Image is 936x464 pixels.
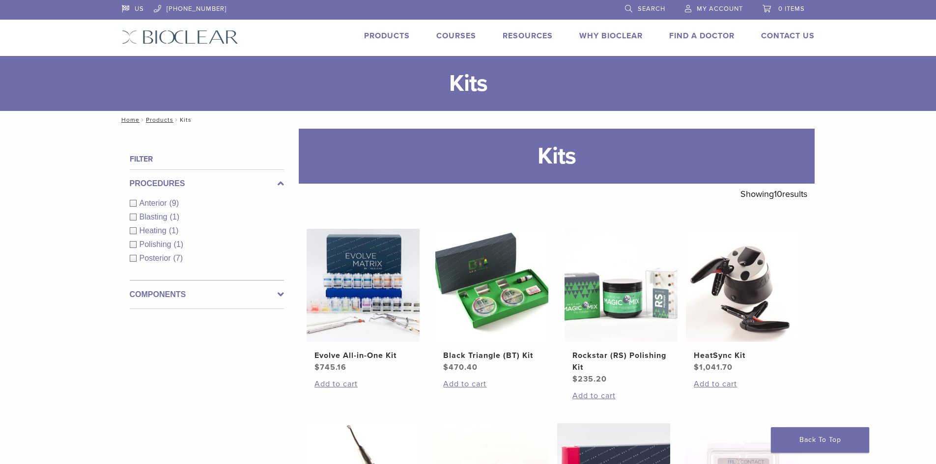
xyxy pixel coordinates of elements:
h2: Black Triangle (BT) Kit [443,350,540,361]
img: Rockstar (RS) Polishing Kit [565,229,678,342]
span: Polishing [140,240,174,248]
a: Find A Doctor [669,31,735,41]
h2: Evolve All-in-One Kit [314,350,412,361]
a: Home [118,116,140,123]
span: Heating [140,226,169,235]
span: (1) [169,226,179,235]
span: $ [443,362,449,372]
bdi: 1,041.70 [694,362,733,372]
img: HeatSync Kit [686,229,799,342]
span: 0 items [778,5,805,13]
a: Add to cart: “Black Triangle (BT) Kit” [443,378,540,390]
span: Blasting [140,213,170,221]
a: Black Triangle (BT) KitBlack Triangle (BT) Kit $470.40 [435,229,549,373]
span: Search [638,5,665,13]
bdi: 745.16 [314,362,346,372]
label: Procedures [130,178,284,190]
h2: Rockstar (RS) Polishing Kit [572,350,670,373]
span: My Account [697,5,743,13]
a: Add to cart: “Evolve All-in-One Kit” [314,378,412,390]
span: 10 [774,189,782,199]
a: Products [364,31,410,41]
span: Anterior [140,199,170,207]
label: Components [130,289,284,300]
a: HeatSync KitHeatSync Kit $1,041.70 [685,229,800,373]
img: Bioclear [122,30,238,44]
span: $ [314,362,320,372]
h1: Kits [299,129,815,184]
span: (7) [173,254,183,262]
img: Black Triangle (BT) Kit [435,229,548,342]
bdi: 235.20 [572,374,607,384]
a: Add to cart: “HeatSync Kit” [694,378,791,390]
bdi: 470.40 [443,362,478,372]
a: Rockstar (RS) Polishing KitRockstar (RS) Polishing Kit $235.20 [564,229,679,385]
span: (1) [170,213,179,221]
a: Contact Us [761,31,815,41]
span: / [140,117,146,122]
h4: Filter [130,153,284,165]
span: $ [572,374,578,384]
p: Showing results [740,184,807,204]
span: (9) [170,199,179,207]
a: Evolve All-in-One KitEvolve All-in-One Kit $745.16 [306,229,421,373]
h2: HeatSync Kit [694,350,791,361]
span: (1) [173,240,183,248]
span: / [173,117,180,122]
a: Why Bioclear [579,31,643,41]
span: $ [694,362,699,372]
a: Resources [503,31,553,41]
a: Products [146,116,173,123]
a: Add to cart: “Rockstar (RS) Polishing Kit” [572,390,670,402]
a: Back To Top [771,427,869,453]
img: Evolve All-in-One Kit [307,229,420,342]
a: Courses [436,31,476,41]
span: Posterior [140,254,173,262]
nav: Kits [114,111,822,129]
